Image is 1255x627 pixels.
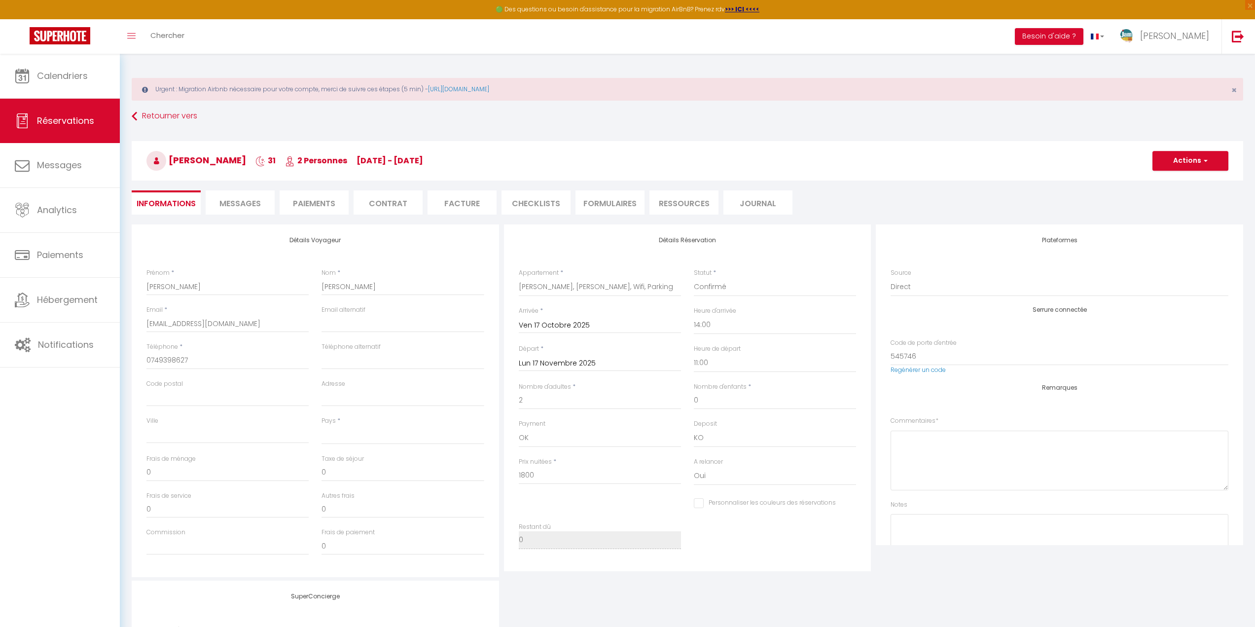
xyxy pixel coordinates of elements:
h4: Remarques [891,384,1228,391]
img: ... [1119,28,1134,44]
label: A relancer [694,457,723,467]
label: Code postal [146,379,183,389]
img: Super Booking [30,27,90,44]
label: Commission [146,528,185,537]
label: Ville [146,416,158,426]
label: Commentaires [891,416,938,426]
span: [PERSON_NAME] [146,154,246,166]
label: Taxe de séjour [322,454,364,464]
button: Close [1231,86,1237,95]
li: Ressources [649,190,718,215]
label: Téléphone alternatif [322,342,381,352]
label: Appartement [519,268,559,278]
span: Paiements [37,249,83,261]
label: Pays [322,416,336,426]
h4: Détails Réservation [519,237,857,244]
a: [URL][DOMAIN_NAME] [428,85,489,93]
label: Heure de départ [694,344,741,354]
span: Messages [219,198,261,209]
label: Frais de service [146,491,191,501]
span: Analytics [37,204,77,216]
label: Heure d'arrivée [694,306,736,316]
li: Paiements [280,190,349,215]
span: Hébergement [37,294,98,306]
label: Email [146,305,163,315]
span: [DATE] - [DATE] [357,155,423,166]
li: FORMULAIRES [575,190,645,215]
h4: Serrure connectée [891,306,1228,313]
span: Messages [37,159,82,171]
button: Actions [1152,151,1228,171]
div: Urgent : Migration Airbnb nécessaire pour votre compte, merci de suivre ces étapes (5 min) - [132,78,1243,101]
label: Nom [322,268,336,278]
label: Nombre d'adultes [519,382,571,392]
label: Nombre d'enfants [694,382,747,392]
label: Téléphone [146,342,178,352]
a: ... [PERSON_NAME] [1112,19,1221,54]
a: Chercher [143,19,192,54]
label: Départ [519,344,539,354]
span: Calendriers [37,70,88,82]
li: Contrat [354,190,423,215]
li: Journal [723,190,792,215]
label: Prénom [146,268,170,278]
a: >>> ICI <<<< [725,5,759,13]
label: Payment [519,419,545,429]
label: Adresse [322,379,345,389]
span: 2 Personnes [285,155,347,166]
label: Restant dû [519,522,551,532]
label: Frais de paiement [322,528,375,537]
li: Informations [132,190,201,215]
h4: Détails Voyageur [146,237,484,244]
h4: SuperConcierge [146,593,484,600]
label: Arrivée [519,306,538,316]
label: Autres frais [322,491,355,501]
label: Email alternatif [322,305,365,315]
label: Statut [694,268,712,278]
li: CHECKLISTS [502,190,571,215]
label: Deposit [694,419,717,429]
label: Notes [891,500,907,510]
label: Frais de ménage [146,454,196,464]
label: Prix nuitées [519,457,552,467]
span: Notifications [38,338,94,351]
span: × [1231,84,1237,96]
span: Réservations [37,114,94,127]
span: 31 [255,155,276,166]
li: Facture [428,190,497,215]
a: Regénérer un code [891,366,946,374]
label: Code de porte d'entrée [891,338,957,348]
img: logout [1232,30,1244,42]
h4: Plateformes [891,237,1228,244]
a: Retourner vers [132,108,1243,125]
button: Besoin d'aide ? [1015,28,1083,45]
span: Chercher [150,30,184,40]
label: Source [891,268,911,278]
span: [PERSON_NAME] [1140,30,1209,42]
